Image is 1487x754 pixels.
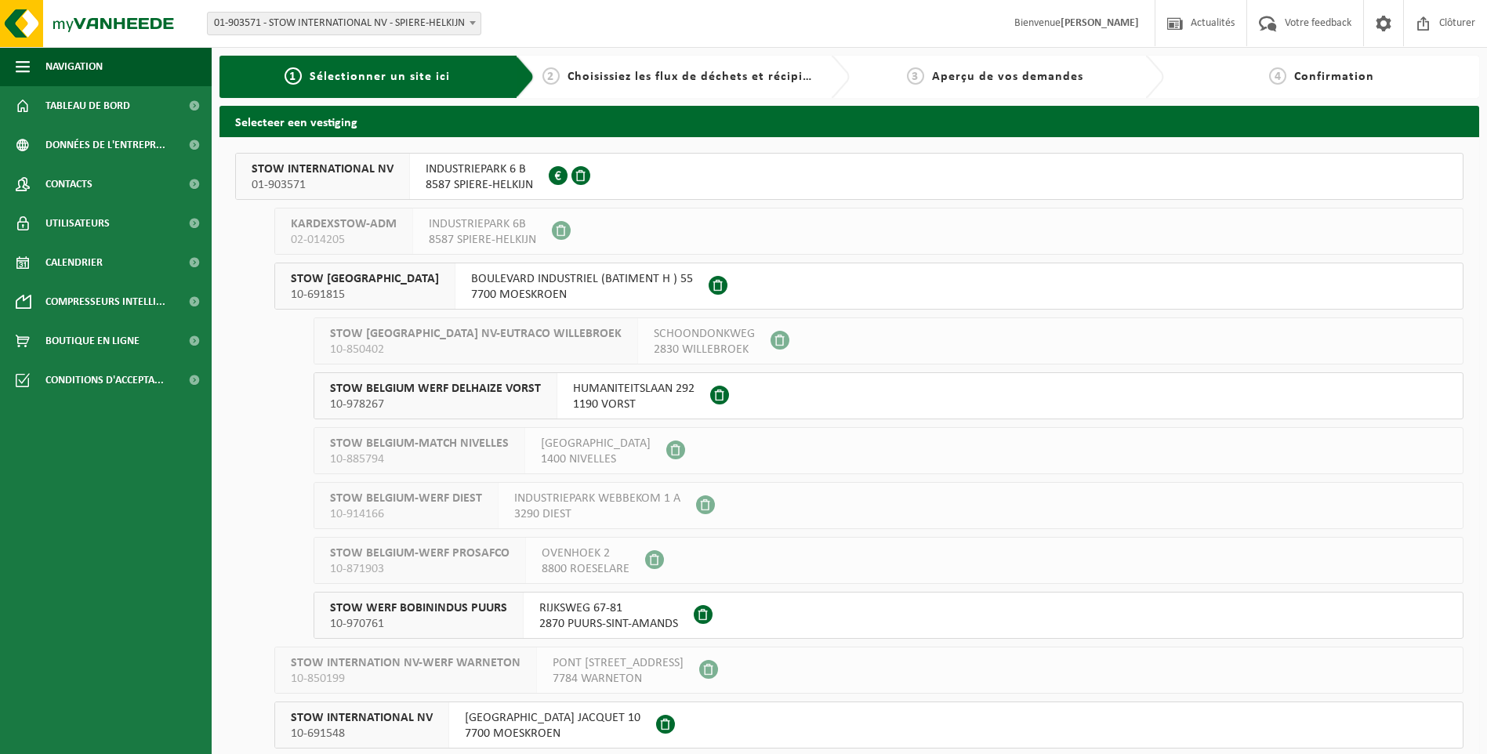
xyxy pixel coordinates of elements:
span: INDUSTRIEPARK 6 B [426,161,533,177]
span: STOW BELGIUM-WERF PROSAFCO [330,546,510,561]
button: STOW [GEOGRAPHIC_DATA] 10-691815 BOULEVARD INDUSTRIEL (BATIMENT H ) 557700 MOESKROEN [274,263,1463,310]
span: STOW INTERNATIONAL NV [291,710,433,726]
span: STOW [GEOGRAPHIC_DATA] [291,271,439,287]
span: STOW WERF BOBININDUS PUURS [330,600,507,616]
span: STOW INTERNATIONAL NV [252,161,394,177]
span: PONT [STREET_ADDRESS] [553,655,684,671]
span: KARDEXSTOW-ADM [291,216,397,232]
span: 10-691548 [291,726,433,741]
span: 8800 ROESELARE [542,561,629,577]
span: 8587 SPIERE-HELKIJN [429,232,536,248]
span: 1400 NIVELLES [541,451,651,467]
span: Confirmation [1294,71,1374,83]
span: OVENHOEK 2 [542,546,629,561]
span: Choisissiez les flux de déchets et récipients [568,71,829,83]
button: STOW WERF BOBININDUS PUURS 10-970761 RIJKSWEG 67-812870 PUURS-SINT-AMANDS [314,592,1463,639]
span: STOW INTERNATION NV-WERF WARNETON [291,655,520,671]
strong: [PERSON_NAME] [1061,17,1139,29]
span: [GEOGRAPHIC_DATA] JACQUET 10 [465,710,640,726]
span: 7784 WARNETON [553,671,684,687]
span: 4 [1269,67,1286,85]
button: STOW INTERNATIONAL NV 10-691548 [GEOGRAPHIC_DATA] JACQUET 107700 MOESKROEN [274,701,1463,749]
span: 2 [542,67,560,85]
span: 10-850402 [330,342,622,357]
span: 2830 WILLEBROEK [654,342,755,357]
span: 10-970761 [330,616,507,632]
span: STOW BELGIUM-WERF DIEST [330,491,482,506]
span: 7700 MOESKROEN [465,726,640,741]
span: 7700 MOESKROEN [471,287,693,303]
span: 1 [285,67,302,85]
span: Aperçu de vos demandes [932,71,1083,83]
span: BOULEVARD INDUSTRIEL (BATIMENT H ) 55 [471,271,693,287]
span: Données de l'entrepr... [45,125,165,165]
span: SCHOONDONKWEG [654,326,755,342]
span: 01-903571 - STOW INTERNATIONAL NV - SPIERE-HELKIJN [208,13,481,34]
span: Conditions d'accepta... [45,361,164,400]
button: STOW BELGIUM WERF DELHAIZE VORST 10-978267 HUMANITEITSLAAN 2921190 VORST [314,372,1463,419]
span: 10-914166 [330,506,482,522]
span: 10-885794 [330,451,509,467]
span: 01-903571 [252,177,394,193]
span: 1190 VORST [573,397,695,412]
span: STOW [GEOGRAPHIC_DATA] NV-EUTRACO WILLEBROEK [330,326,622,342]
span: 10-871903 [330,561,510,577]
span: STOW BELGIUM-MATCH NIVELLES [330,436,509,451]
span: RIJKSWEG 67-81 [539,600,678,616]
span: 02-014205 [291,232,397,248]
span: 01-903571 - STOW INTERNATIONAL NV - SPIERE-HELKIJN [207,12,481,35]
span: INDUSTRIEPARK 6B [429,216,536,232]
h2: Selecteer een vestiging [219,106,1479,136]
span: Sélectionner un site ici [310,71,450,83]
span: Tableau de bord [45,86,130,125]
span: STOW BELGIUM WERF DELHAIZE VORST [330,381,541,397]
span: Calendrier [45,243,103,282]
span: 10-850199 [291,671,520,687]
span: Utilisateurs [45,204,110,243]
span: 2870 PUURS-SINT-AMANDS [539,616,678,632]
span: [GEOGRAPHIC_DATA] [541,436,651,451]
span: 10-691815 [291,287,439,303]
span: 10-978267 [330,397,541,412]
span: 3 [907,67,924,85]
span: INDUSTRIEPARK WEBBEKOM 1 A [514,491,680,506]
span: 3290 DIEST [514,506,680,522]
span: Contacts [45,165,92,204]
span: HUMANITEITSLAAN 292 [573,381,695,397]
span: Boutique en ligne [45,321,140,361]
span: Compresseurs intelli... [45,282,165,321]
span: 8587 SPIERE-HELKIJN [426,177,533,193]
button: STOW INTERNATIONAL NV 01-903571 INDUSTRIEPARK 6 B8587 SPIERE-HELKIJN [235,153,1463,200]
span: Navigation [45,47,103,86]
